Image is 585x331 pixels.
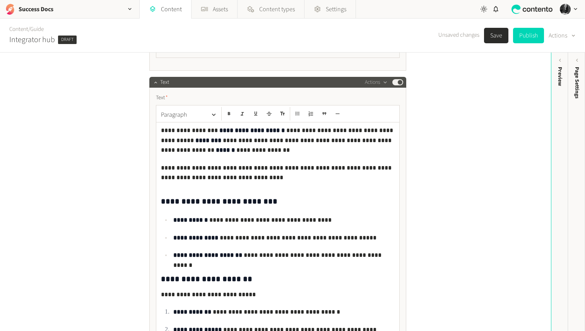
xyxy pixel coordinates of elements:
img: Success Docs [5,4,15,15]
a: Guide [30,25,44,33]
h2: Integrator hub [9,34,55,46]
span: Content types [259,5,295,14]
button: Paragraph [158,107,220,122]
span: Page Settings [573,67,581,98]
span: Text [160,78,169,87]
span: Settings [326,5,346,14]
button: Publish [513,28,544,43]
span: Text [156,94,168,102]
h2: Success Docs [19,5,53,14]
div: Preview [556,67,564,86]
button: Actions [549,28,576,43]
img: Hollie Duncan [560,4,571,15]
button: Save [484,28,508,43]
button: Actions [365,78,388,87]
a: Content [9,25,28,33]
span: / [28,25,30,33]
span: Draft [58,36,77,44]
span: Unsaved changes [438,31,479,40]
